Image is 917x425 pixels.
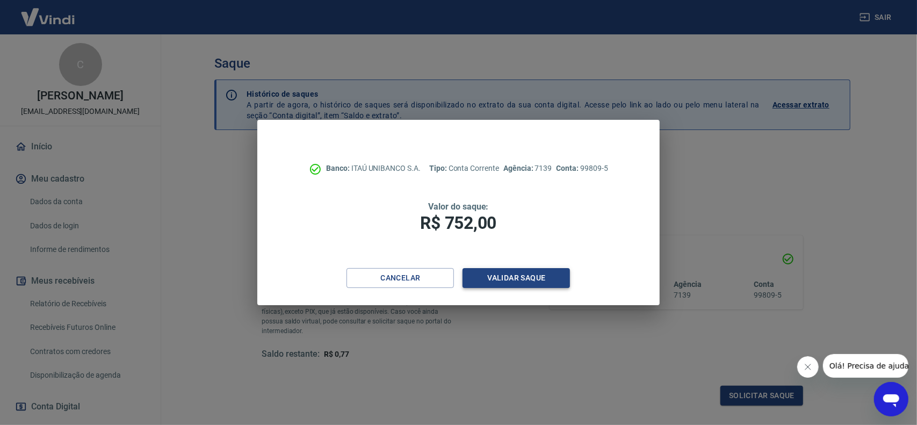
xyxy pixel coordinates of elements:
[556,163,608,174] p: 99809-5
[823,354,908,378] iframe: Mensagem da empresa
[326,164,351,172] span: Banco:
[429,164,449,172] span: Tipo:
[326,163,421,174] p: ITAÚ UNIBANCO S.A.
[797,356,819,378] iframe: Fechar mensagem
[874,382,908,416] iframe: Botão para abrir a janela de mensagens
[503,163,552,174] p: 7139
[556,164,580,172] span: Conta:
[428,201,488,212] span: Valor do saque:
[503,164,535,172] span: Agência:
[463,268,570,288] button: Validar saque
[421,213,497,233] span: R$ 752,00
[346,268,454,288] button: Cancelar
[6,8,90,16] span: Olá! Precisa de ajuda?
[429,163,499,174] p: Conta Corrente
